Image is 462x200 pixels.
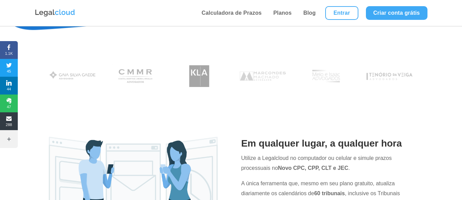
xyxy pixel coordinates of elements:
[35,9,76,17] img: Logo da Legalcloud
[241,137,415,153] h2: Em qualquer lugar, a qualquer hora
[325,6,358,20] a: Entrar
[241,153,415,179] p: Utilize a Legalcloud no computador ou celular e simule prazos processuais no .
[363,62,415,91] img: Tenório da Veiga Advogados
[47,62,99,91] img: Gaia Silva Gaede Advogados Associados
[110,62,162,91] img: Costa Martins Meira Rinaldi Advogados
[366,6,427,20] a: Criar conta grátis
[314,190,345,196] strong: 60 tribunais
[300,62,352,91] img: Profissionais do escritório Melo e Isaac Advogados utilizam a Legalcloud
[278,165,348,171] strong: Novo CPC, CPP, CLT e JEC
[237,62,289,91] img: Marcondes Machado Advogados utilizam a Legalcloud
[173,62,225,91] img: Koury Lopes Advogados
